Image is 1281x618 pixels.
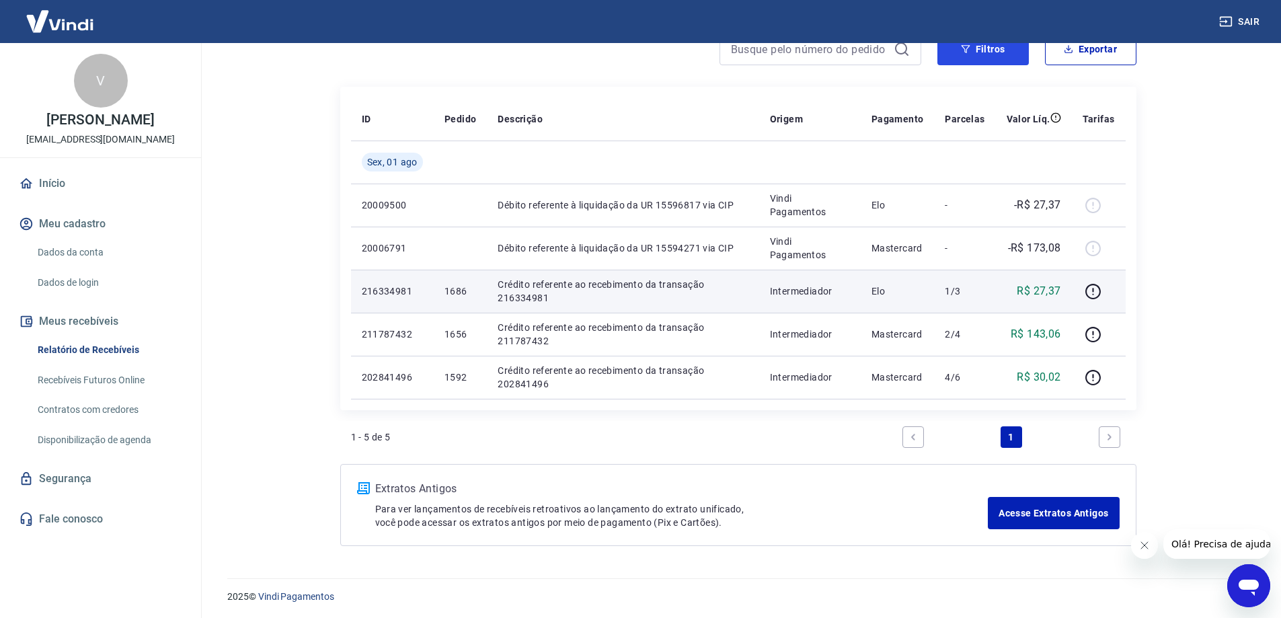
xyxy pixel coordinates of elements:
p: Descrição [498,112,543,126]
p: R$ 27,37 [1017,283,1060,299]
a: Recebíveis Futuros Online [32,366,185,394]
p: 2025 © [227,590,1249,604]
iframe: Fechar mensagem [1131,532,1158,559]
p: -R$ 173,08 [1008,240,1061,256]
span: Olá! Precisa de ajuda? [8,9,113,20]
p: Extratos Antigos [375,481,988,497]
p: - [945,241,984,255]
p: Crédito referente ao recebimento da transação 202841496 [498,364,748,391]
button: Exportar [1045,33,1136,65]
p: Para ver lançamentos de recebíveis retroativos ao lançamento do extrato unificado, você pode aces... [375,502,988,529]
p: 1592 [444,371,476,384]
p: 216334981 [362,284,423,298]
p: Intermediador [770,327,850,341]
p: Débito referente à liquidação da UR 15596817 via CIP [498,198,748,212]
a: Dados da conta [32,239,185,266]
ul: Pagination [897,421,1126,453]
p: R$ 143,06 [1011,326,1061,342]
iframe: Mensagem da empresa [1163,529,1270,559]
p: Elo [871,284,924,298]
p: R$ 30,02 [1017,369,1060,385]
p: Mastercard [871,327,924,341]
p: 1/3 [945,284,984,298]
button: Sair [1216,9,1265,34]
p: Vindi Pagamentos [770,192,850,219]
input: Busque pelo número do pedido [731,39,888,59]
p: ID [362,112,371,126]
p: Valor Líq. [1007,112,1050,126]
a: Page 1 is your current page [1001,426,1022,448]
p: 202841496 [362,371,423,384]
a: Relatório de Recebíveis [32,336,185,364]
p: 20009500 [362,198,423,212]
p: [EMAIL_ADDRESS][DOMAIN_NAME] [26,132,175,147]
a: Next page [1099,426,1120,448]
p: 4/6 [945,371,984,384]
button: Filtros [937,33,1029,65]
p: 1686 [444,284,476,298]
p: Vindi Pagamentos [770,235,850,262]
p: Elo [871,198,924,212]
p: 1656 [444,327,476,341]
p: Crédito referente ao recebimento da transação 216334981 [498,278,748,305]
p: - [945,198,984,212]
p: Pedido [444,112,476,126]
button: Meu cadastro [16,209,185,239]
a: Acesse Extratos Antigos [988,497,1119,529]
img: Vindi [16,1,104,42]
img: ícone [357,482,370,494]
p: 20006791 [362,241,423,255]
p: Intermediador [770,371,850,384]
a: Segurança [16,464,185,494]
div: V [74,54,128,108]
p: Débito referente à liquidação da UR 15594271 via CIP [498,241,748,255]
p: -R$ 27,37 [1014,197,1061,213]
a: Vindi Pagamentos [258,591,334,602]
a: Início [16,169,185,198]
button: Meus recebíveis [16,307,185,336]
a: Fale conosco [16,504,185,534]
p: Pagamento [871,112,924,126]
a: Disponibilização de agenda [32,426,185,454]
p: Origem [770,112,803,126]
p: Mastercard [871,371,924,384]
a: Contratos com credores [32,396,185,424]
a: Previous page [902,426,924,448]
iframe: Botão para abrir a janela de mensagens [1227,564,1270,607]
p: Parcelas [945,112,984,126]
span: Sex, 01 ago [367,155,418,169]
p: 2/4 [945,327,984,341]
p: Intermediador [770,284,850,298]
p: Crédito referente ao recebimento da transação 211787432 [498,321,748,348]
p: 1 - 5 de 5 [351,430,391,444]
a: Dados de login [32,269,185,297]
p: Mastercard [871,241,924,255]
p: 211787432 [362,327,423,341]
p: [PERSON_NAME] [46,113,154,127]
p: Tarifas [1083,112,1115,126]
